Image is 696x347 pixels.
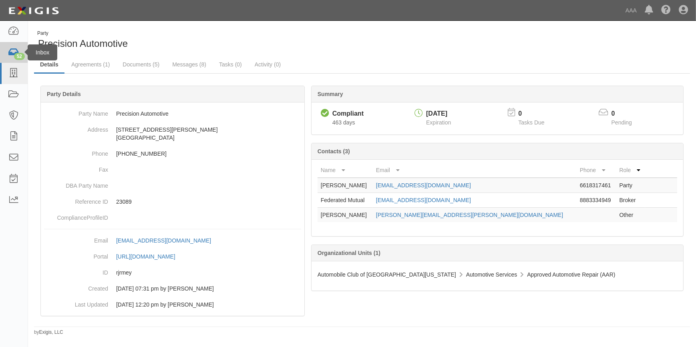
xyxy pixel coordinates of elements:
[426,109,451,118] div: [DATE]
[321,109,329,118] i: Compliant
[44,233,108,245] dt: Email
[518,109,554,118] p: 0
[44,265,301,281] dd: rjrmey
[44,297,301,313] dd: 10/21/2024 12:20 pm by Benjamin Tully
[577,193,616,208] td: 8883334949
[44,281,301,297] dd: 10/05/2023 07:31 pm by Samantha Molina
[577,178,616,193] td: 6618317461
[44,162,108,174] dt: Fax
[318,271,456,278] span: Automobile Club of [GEOGRAPHIC_DATA][US_STATE]
[318,193,373,208] td: Federated Mutual
[65,56,116,72] a: Agreements (1)
[318,91,343,97] b: Summary
[332,119,355,126] span: Since 06/19/2024
[527,271,615,278] span: Approved Automotive Repair (AAR)
[116,253,184,260] a: [URL][DOMAIN_NAME]
[117,56,165,72] a: Documents (5)
[44,194,108,206] dt: Reference ID
[612,119,632,126] span: Pending
[616,193,645,208] td: Broker
[6,4,61,18] img: logo-5460c22ac91f19d4615b14bd174203de0afe785f0fc80cf4dbbc73dc1793850b.png
[577,163,616,178] th: Phone
[38,38,128,49] span: Precision Automotive
[166,56,212,72] a: Messages (8)
[373,163,577,178] th: Email
[44,297,108,309] dt: Last Updated
[44,106,108,118] dt: Party Name
[318,163,373,178] th: Name
[116,237,220,244] a: [EMAIL_ADDRESS][DOMAIN_NAME]
[44,210,108,222] dt: ComplianceProfileID
[44,281,108,293] dt: Created
[44,265,108,277] dt: ID
[249,56,287,72] a: Activity (0)
[14,53,25,60] div: 52
[318,178,373,193] td: [PERSON_NAME]
[44,122,301,146] dd: [STREET_ADDRESS][PERSON_NAME] [GEOGRAPHIC_DATA]
[47,91,81,97] b: Party Details
[116,237,211,245] div: [EMAIL_ADDRESS][DOMAIN_NAME]
[376,182,471,189] a: [EMAIL_ADDRESS][DOMAIN_NAME]
[44,122,108,134] dt: Address
[376,212,563,218] a: [PERSON_NAME][EMAIL_ADDRESS][PERSON_NAME][DOMAIN_NAME]
[661,6,671,15] i: Help Center - Complianz
[426,119,451,126] span: Expiration
[28,44,57,60] div: Inbox
[518,119,544,126] span: Tasks Due
[44,146,108,158] dt: Phone
[44,146,301,162] dd: [PHONE_NUMBER]
[612,109,642,118] p: 0
[44,178,108,190] dt: DBA Party Name
[616,178,645,193] td: Party
[318,208,373,223] td: [PERSON_NAME]
[616,208,645,223] td: Other
[213,56,248,72] a: Tasks (0)
[34,329,63,336] small: by
[116,198,301,206] p: 23089
[318,250,380,256] b: Organizational Units (1)
[318,148,350,154] b: Contacts (3)
[37,30,128,37] div: Party
[376,197,471,203] a: [EMAIL_ADDRESS][DOMAIN_NAME]
[332,109,364,118] div: Compliant
[44,106,301,122] dd: Precision Automotive
[44,249,108,261] dt: Portal
[34,56,64,74] a: Details
[39,329,63,335] a: Exigis, LLC
[616,163,645,178] th: Role
[34,30,356,50] div: Precision Automotive
[622,2,641,18] a: AAA
[466,271,517,278] span: Automotive Services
